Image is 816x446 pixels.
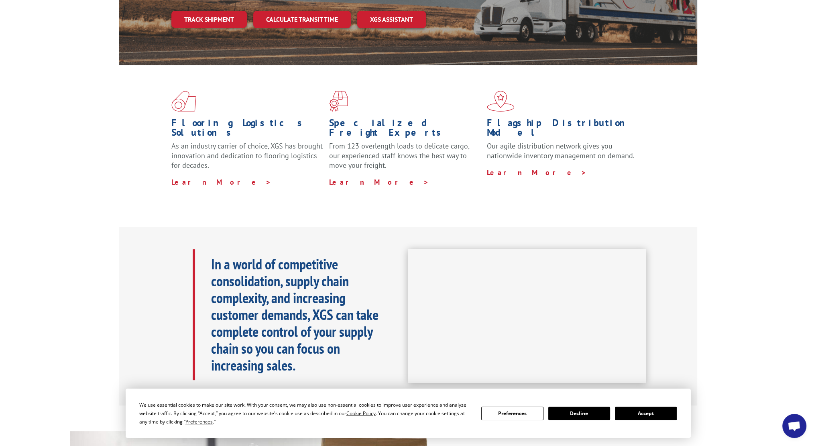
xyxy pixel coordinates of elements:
a: Calculate transit time [253,11,351,28]
button: Decline [548,407,610,420]
img: xgs-icon-focused-on-flooring-red [329,91,348,112]
a: Learn More > [171,177,271,187]
a: Track shipment [171,11,247,28]
h1: Flagship Distribution Model [487,118,639,141]
button: Accept [615,407,677,420]
p: From 123 overlength loads to delicate cargo, our experienced staff knows the best way to move you... [329,141,481,177]
div: Cookie Consent Prompt [126,389,691,438]
img: xgs-icon-total-supply-chain-intelligence-red [171,91,196,112]
h1: Flooring Logistics Solutions [171,118,323,141]
img: xgs-icon-flagship-distribution-model-red [487,91,515,112]
h1: Specialized Freight Experts [329,118,481,141]
a: XGS ASSISTANT [357,11,426,28]
button: Preferences [481,407,543,420]
b: In a world of competitive consolidation, supply chain complexity, and increasing customer demands... [211,255,378,375]
iframe: XGS Logistics Solutions [408,249,646,383]
span: As an industry carrier of choice, XGS has brought innovation and dedication to flooring logistics... [171,141,323,170]
div: We use essential cookies to make our site work. With your consent, we may also use non-essential ... [139,401,472,426]
span: Cookie Policy [346,410,376,417]
a: Learn More > [487,168,587,177]
span: Preferences [185,418,213,425]
span: Our agile distribution network gives you nationwide inventory management on demand. [487,141,635,160]
div: Open chat [782,414,806,438]
a: Learn More > [329,177,429,187]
